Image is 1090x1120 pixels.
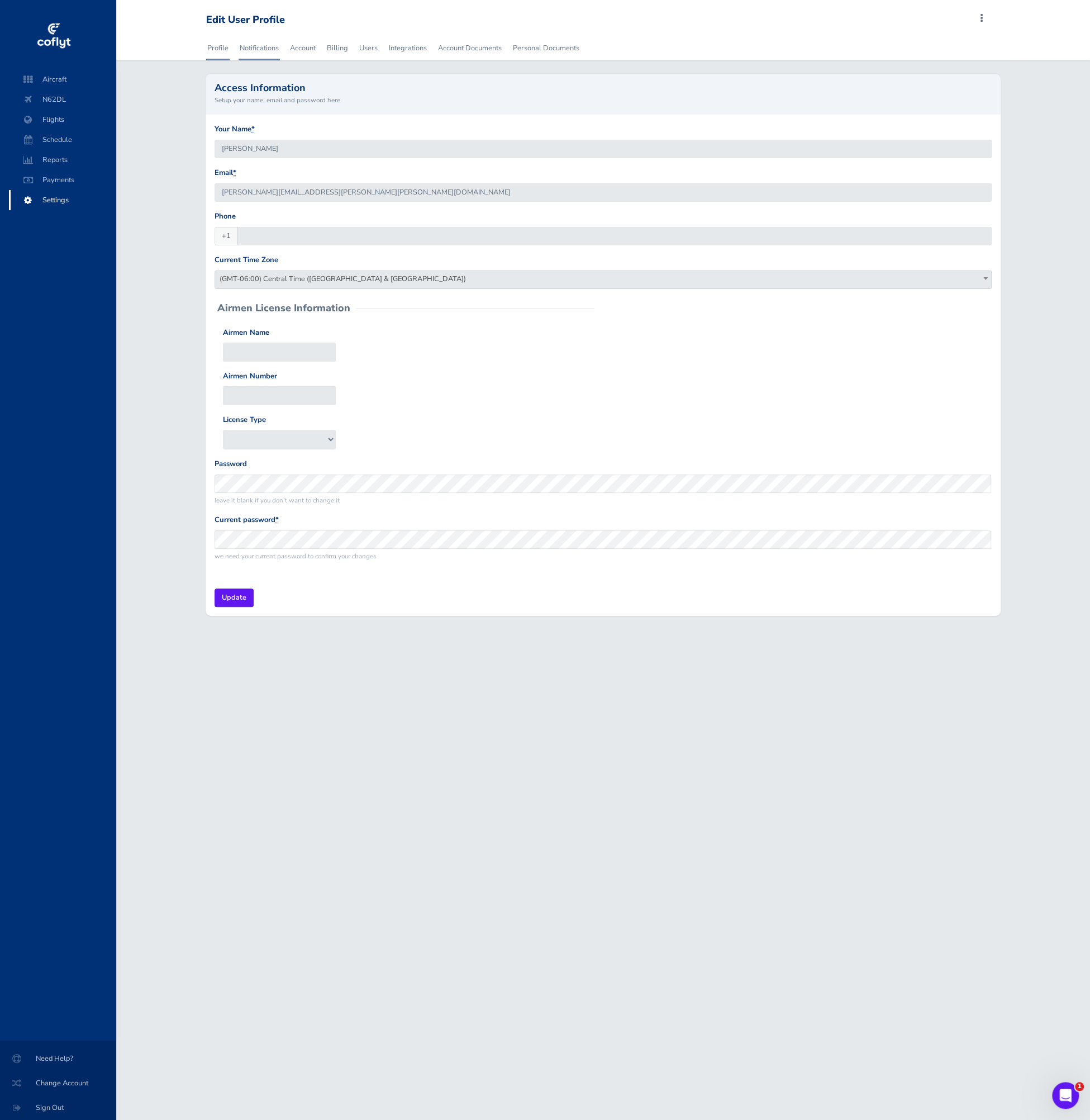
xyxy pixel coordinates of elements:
span: Aircraft [20,69,105,89]
label: Email [215,167,236,179]
span: Schedule [20,130,105,150]
div: Edit User Profile [206,14,285,26]
abbr: required [233,168,236,178]
small: Setup your name, email and password here [215,95,992,105]
label: Airmen Number [223,371,277,382]
span: Payments [20,170,105,190]
label: Your Name [215,124,255,135]
label: Password [215,458,247,470]
span: Change Account [13,1073,103,1093]
span: Flights [20,110,105,130]
abbr: required [275,515,279,525]
img: coflyt logo [35,20,72,53]
span: N62DL [20,89,105,110]
small: we need your current password to confirm your changes [215,551,992,561]
label: Phone [215,211,236,222]
label: License Type [223,414,266,426]
a: Users [358,36,379,60]
h2: Airmen License Information [217,303,350,313]
span: Need Help? [13,1048,103,1069]
a: Notifications [239,36,280,60]
small: leave it blank if you don't want to change it [215,495,992,505]
span: Reports [20,150,105,170]
abbr: required [251,124,255,134]
label: Current Time Zone [215,254,278,266]
a: Profile [206,36,230,60]
span: 1 [1075,1082,1084,1091]
a: Billing [326,36,349,60]
a: Personal Documents [512,36,580,60]
span: +1 [215,227,238,245]
input: Update [215,589,254,607]
a: Integrations [388,36,428,60]
span: (GMT-06:00) Central Time (US & Canada) [215,270,992,289]
a: Account Documents [437,36,503,60]
span: Sign Out [13,1098,103,1118]
span: (GMT-06:00) Central Time (US & Canada) [215,271,991,287]
span: Settings [20,190,105,210]
iframe: Intercom live chat [1052,1082,1079,1109]
h2: Access Information [215,83,992,93]
label: Airmen Name [223,327,269,339]
a: Account [289,36,317,60]
label: Current password [215,514,279,526]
